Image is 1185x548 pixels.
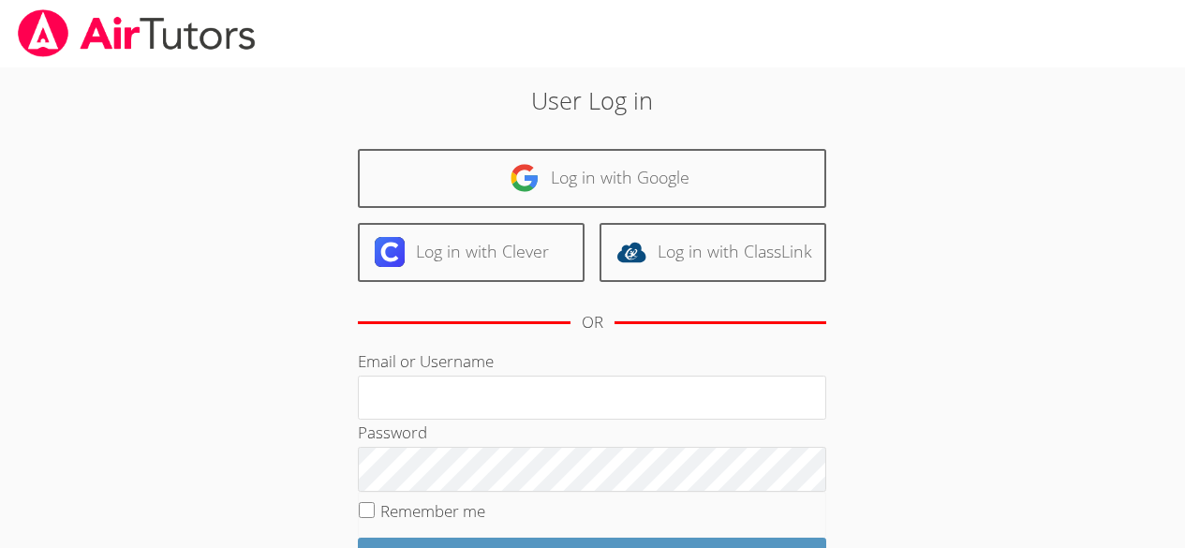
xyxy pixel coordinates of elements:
[273,82,912,118] h2: User Log in
[582,309,603,336] div: OR
[380,500,485,522] label: Remember me
[616,237,646,267] img: classlink-logo-d6bb404cc1216ec64c9a2012d9dc4662098be43eaf13dc465df04b49fa7ab582.svg
[600,223,826,282] a: Log in with ClassLink
[510,163,540,193] img: google-logo-50288ca7cdecda66e5e0955fdab243c47b7ad437acaf1139b6f446037453330a.svg
[358,422,427,443] label: Password
[358,350,494,372] label: Email or Username
[375,237,405,267] img: clever-logo-6eab21bc6e7a338710f1a6ff85c0baf02591cd810cc4098c63d3a4b26e2feb20.svg
[358,223,585,282] a: Log in with Clever
[358,149,826,208] a: Log in with Google
[16,9,258,57] img: airtutors_banner-c4298cdbf04f3fff15de1276eac7730deb9818008684d7c2e4769d2f7ddbe033.png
